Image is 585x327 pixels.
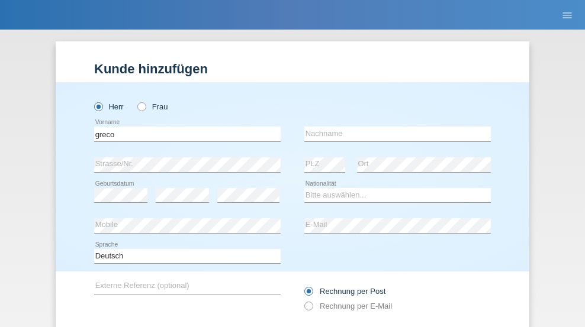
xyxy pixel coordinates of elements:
label: Herr [94,102,124,111]
label: Rechnung per Post [304,287,385,296]
label: Frau [137,102,168,111]
i: menu [561,9,573,21]
input: Herr [94,102,102,110]
input: Rechnung per E-Mail [304,302,312,316]
input: Frau [137,102,145,110]
label: Rechnung per E-Mail [304,302,392,310]
input: Rechnung per Post [304,287,312,302]
h1: Kunde hinzufügen [94,61,491,76]
a: menu [555,11,579,18]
